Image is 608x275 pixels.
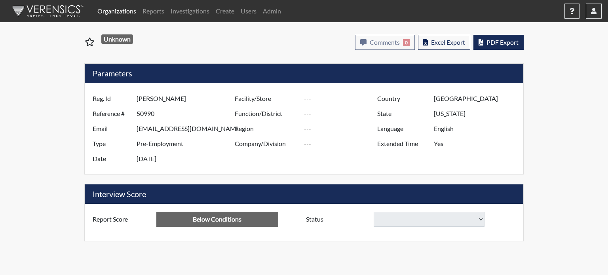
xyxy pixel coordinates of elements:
input: --- [304,106,379,121]
a: Organizations [94,3,139,19]
button: Excel Export [418,35,470,50]
label: Facility/Store [229,91,304,106]
span: Comments [370,38,400,46]
h5: Parameters [85,64,523,83]
label: Region [229,121,304,136]
input: --- [434,136,521,151]
label: Email [87,121,137,136]
a: Investigations [167,3,213,19]
a: Admin [260,3,284,19]
input: --- [434,121,521,136]
input: --- [304,121,379,136]
label: Reg. Id [87,91,137,106]
div: Document a decision to hire or decline a candiate [300,212,521,227]
label: Extended Time [371,136,434,151]
input: --- [137,91,237,106]
a: Reports [139,3,167,19]
label: Reference # [87,106,137,121]
label: Status [300,212,374,227]
label: Language [371,121,434,136]
span: 0 [403,39,410,46]
button: Comments0 [355,35,415,50]
button: PDF Export [473,35,524,50]
label: Report Score [87,212,156,227]
label: Type [87,136,137,151]
span: Unknown [101,34,133,44]
label: Company/Division [229,136,304,151]
span: Excel Export [431,38,465,46]
input: --- [137,151,237,166]
input: --- [304,136,379,151]
a: Users [237,3,260,19]
h5: Interview Score [85,184,523,204]
label: Date [87,151,137,166]
input: --- [434,106,521,121]
input: --- [137,136,237,151]
span: PDF Export [486,38,519,46]
label: Function/District [229,106,304,121]
input: --- [304,91,379,106]
input: --- [156,212,278,227]
input: --- [434,91,521,106]
input: --- [137,106,237,121]
label: State [371,106,434,121]
input: --- [137,121,237,136]
label: Country [371,91,434,106]
a: Create [213,3,237,19]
